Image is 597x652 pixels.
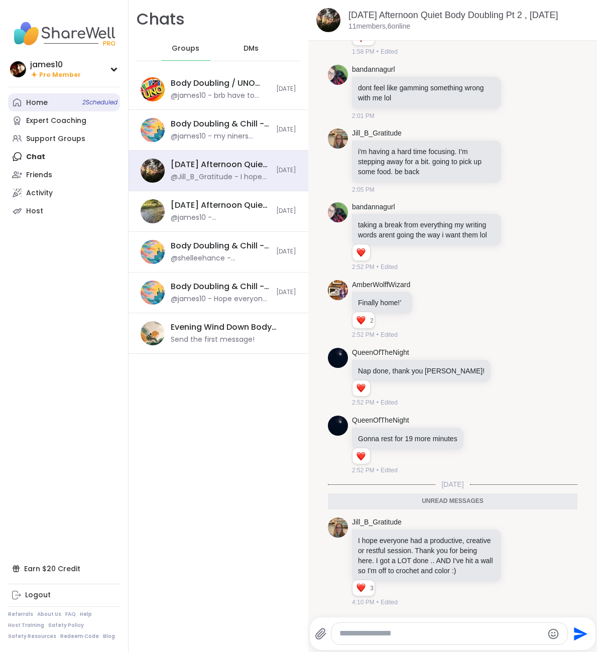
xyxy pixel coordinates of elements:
div: Logout [25,590,51,600]
a: Activity [8,184,120,202]
img: https://sharewell-space-live.sfo3.digitaloceanspaces.com/user-generated/d7277878-0de6-43a2-a937-4... [328,416,348,436]
span: 2:05 PM [352,185,375,194]
div: Body Doubling & Chill -- Get Tasks Done Together, [DATE] [171,281,270,292]
div: Body Doubling & Chill -- Get Tasks Done Together, [DATE] [171,240,270,251]
div: Unread messages [328,493,577,509]
a: Support Groups [8,129,120,148]
a: Host [8,202,120,220]
div: james10 [30,59,81,70]
a: Expert Coaching [8,111,120,129]
div: Reaction list [352,312,370,328]
a: FAQ [65,611,76,618]
div: @james10 - Hope everyone got some tasks done! I did NOT do the dishes hahaha.. im okay with that [171,294,270,304]
img: https://sharewell-space-live.sfo3.digitaloceanspaces.com/user-generated/f837f3be-89e4-4695-8841-a... [328,65,348,85]
img: ShareWell Nav Logo [8,16,120,51]
span: DMs [244,44,259,54]
img: Sunday Afternoon Quiet Body Doubling , Oct 12 [141,199,165,223]
button: Send [568,622,590,645]
div: @james10 - my niners getting whooped on =( [171,132,270,142]
span: 3 [370,584,375,593]
button: Reactions: love [355,248,366,256]
span: [DATE] [276,247,296,256]
h1: Chats [137,8,185,31]
div: Reaction list [352,448,370,464]
div: Expert Coaching [26,116,86,126]
a: QueenOfTheNight [352,348,409,358]
a: AmberWolffWizard [352,280,410,290]
img: james10 [10,61,26,77]
span: 2:01 PM [352,111,375,120]
span: Pro Member [39,71,81,79]
div: Friends [26,170,52,180]
span: • [377,466,379,475]
p: Nap done, thank you [PERSON_NAME]! [358,366,485,376]
span: • [377,47,379,56]
button: Reactions: love [355,584,366,592]
img: Body Doubling & Chill -- Get Tasks Done Together, Oct 12 [141,281,165,305]
span: Edited [381,398,398,407]
span: • [377,330,379,339]
div: Reaction list [352,244,370,260]
p: Finally home!’ [358,298,406,308]
span: 2:52 PM [352,466,375,475]
span: 4:10 PM [352,598,375,607]
span: Edited [381,466,398,475]
img: Body Doubling & Chill -- Get Tasks Done Together, Oct 12 [141,118,165,142]
p: i'm having a hard time focusing. I'm stepping away for a bit. going to pick up some food. be back [358,147,495,177]
img: https://sharewell-space-live.sfo3.digitaloceanspaces.com/user-generated/d7277878-0de6-43a2-a937-4... [328,348,348,368]
img: Body Doubling / UNO Game Session, Oct 12 [141,77,165,101]
div: Reaction list [352,580,370,596]
span: Edited [381,598,398,607]
a: Jill_B_Gratitude [352,128,402,139]
a: About Us [37,611,61,618]
span: 2 Scheduled [82,98,117,106]
a: Redeem Code [60,633,99,640]
div: Send the first message! [171,335,255,345]
div: Body Doubling / UNO Game Session, [DATE] [171,78,270,89]
p: Gonna rest for 19 more minutes [358,434,457,444]
img: https://sharewell-space-live.sfo3.digitaloceanspaces.com/user-generated/f837f3be-89e4-4695-8841-a... [328,202,348,222]
span: 1:58 PM [352,47,375,56]
button: Reactions: love [355,34,366,42]
span: [DATE] [276,288,296,297]
span: [DATE] [276,125,296,134]
textarea: Type your message [339,628,543,639]
a: Home2Scheduled [8,93,120,111]
div: @shelleehance - [DOMAIN_NAME] [171,253,270,264]
p: taking a break from everything my writing words arent going the way i want them lol [358,220,495,240]
div: Host [26,206,43,216]
span: [DATE] [276,207,296,215]
span: Edited [381,263,398,272]
div: [DATE] Afternoon Quiet Body Doubling Pt 2 , [DATE] [171,159,270,170]
p: 11 members, 6 online [348,22,410,32]
button: Reactions: love [355,316,366,324]
a: QueenOfTheNight [352,416,409,426]
span: • [377,398,379,407]
img: https://sharewell-space-live.sfo3.digitaloceanspaces.com/user-generated/9a5601ee-7e1f-42be-b53e-4... [328,280,348,300]
div: @james10 - @Jill_B_Gratitude can you add room to the next one? [171,213,270,223]
a: bandannagurl [352,202,395,212]
div: Reaction list [352,380,370,397]
div: @Jill_B_Gratitude - I hope everyone had a productive, creative or restful session. Thank you for ... [171,172,270,182]
p: dont feel like gamming something wrong with me lol [358,83,495,103]
p: I hope everyone had a productive, creative or restful session. Thank you for being here. I got a ... [358,536,495,576]
a: [DATE] Afternoon Quiet Body Doubling Pt 2 , [DATE] [348,10,558,20]
span: • [377,598,379,607]
img: Sunday Afternoon Quiet Body Doubling Pt 2 , Oct 12 [316,8,340,32]
img: Body Doubling & Chill -- Get Tasks Done Together, Oct 12 [141,240,165,264]
img: Evening Wind Down Body Doubling, Oct 12 [141,321,165,345]
span: [DATE] [276,166,296,175]
button: Reactions: love [355,452,366,460]
img: https://sharewell-space-live.sfo3.digitaloceanspaces.com/user-generated/2564abe4-c444-4046-864b-7... [328,517,348,538]
img: https://sharewell-space-live.sfo3.digitaloceanspaces.com/user-generated/2564abe4-c444-4046-864b-7... [328,128,348,149]
a: Friends [8,166,120,184]
a: Help [80,611,92,618]
span: 2 [370,316,375,325]
span: Edited [381,330,398,339]
span: 2:52 PM [352,398,375,407]
span: • [377,263,379,272]
button: Reactions: love [355,384,366,393]
a: Referrals [8,611,33,618]
a: Safety Resources [8,633,56,640]
span: Edited [381,47,398,56]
